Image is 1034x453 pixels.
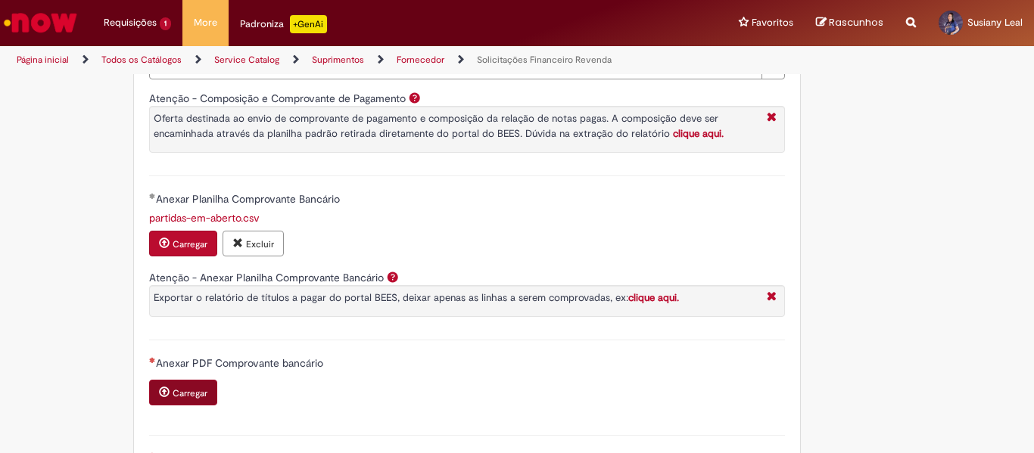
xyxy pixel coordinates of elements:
[173,238,207,250] small: Carregar
[628,291,679,304] a: clique aqui.
[752,15,793,30] span: Favoritos
[149,380,217,405] button: Carregar anexo de Anexar PDF Comprovante bancário Required
[816,16,883,30] a: Rascunhos
[967,16,1023,29] span: Susiany Leal
[406,92,424,104] span: Ajuda para Atenção - Composição e Comprovante de Pagamento
[149,357,156,363] span: Necessários
[17,54,69,66] a: Página inicial
[149,92,406,105] label: Atenção - Composição e Comprovante de Pagamento
[397,54,444,66] a: Fornecedor
[2,8,79,38] img: ServiceNow
[240,15,327,33] div: Padroniza
[149,193,156,199] span: Obrigatório Preenchido
[763,290,780,306] i: Fechar More information Por question_atencao_comprovante_bancario
[223,231,284,256] button: Excluir anexo partidas-em-aberto.csv
[246,238,274,250] small: Excluir
[104,15,157,30] span: Requisições
[477,54,612,66] a: Solicitações Financeiro Revenda
[11,46,678,74] ul: Trilhas de página
[156,192,343,206] span: Anexar Planilha Comprovante Bancário
[384,271,402,283] span: Ajuda para Atenção - Anexar Planilha Comprovante Bancário
[829,15,883,29] span: Rascunhos
[149,231,217,256] button: Carregar anexo de Anexar Planilha Comprovante Bancário Required
[156,356,326,370] span: Anexar PDF Comprovante bancário
[673,127,724,140] a: clique aqui.
[763,110,780,126] i: Fechar More information Por question_atencao
[149,271,384,284] label: Atenção - Anexar Planilha Comprovante Bancário
[290,15,327,33] p: +GenAi
[149,211,260,225] a: Download de partidas-em-aberto.csv
[214,54,279,66] a: Service Catalog
[173,387,207,399] small: Carregar
[154,112,724,140] span: Oferta destinada ao envio de comprovante de pagamento e composição da relação de notas pagas. A c...
[154,291,679,304] span: Exportar o relatório de títulos a pagar do portal BEES, deixar apenas as linhas a serem comprovad...
[160,17,171,30] span: 1
[194,15,217,30] span: More
[312,54,364,66] a: Suprimentos
[101,54,182,66] a: Todos os Catálogos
